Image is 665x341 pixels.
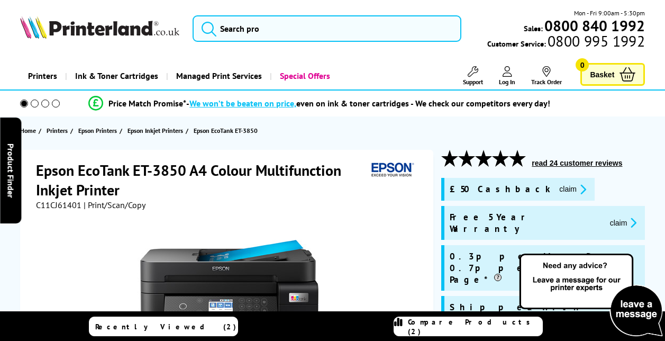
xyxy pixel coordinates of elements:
span: We won’t be beaten on price, [189,98,296,109]
span: Compare Products (2) [408,317,542,336]
a: Support [463,66,483,86]
a: Track Order [531,66,562,86]
a: Printers [20,62,65,89]
span: Epson Inkjet Printers [127,125,183,136]
button: read 24 customer reviews [529,158,625,168]
li: modal_Promise [5,94,634,113]
span: £50 Cashback [450,183,551,195]
span: 0.3p per Mono Page, 0.7p per Colour Page* [450,250,640,285]
span: Epson Printers [78,125,117,136]
img: Printerland Logo [20,16,179,39]
a: Basket 0 [580,63,645,86]
span: Customer Service: [487,36,645,49]
span: Ink & Toner Cartridges [75,62,158,89]
a: Managed Print Services [166,62,270,89]
span: | Print/Scan/Copy [84,200,145,210]
h1: Epson EcoTank ET-3850 A4 Colour Multifunction Inkjet Printer [36,160,368,200]
span: Sales: [524,23,543,33]
a: Printers [47,125,70,136]
span: Log In [499,78,515,86]
input: Search pro [193,15,461,42]
a: Compare Products (2) [394,317,543,336]
span: 0 [576,58,589,71]
span: Recently Viewed (2) [95,322,236,331]
a: 0800 840 1992 [543,21,645,31]
a: Epson Inkjet Printers [127,125,186,136]
button: promo-description [556,183,589,195]
span: C11CJ61401 [36,200,81,210]
span: Free 5 Year Warranty [450,211,601,235]
img: Open Live Chat window [517,252,665,339]
a: Recently Viewed (2) [89,317,238,336]
a: Ink & Toner Cartridges [65,62,166,89]
a: Epson Printers [78,125,120,136]
a: Epson EcoTank ET-3850 [194,125,260,136]
a: Log In [499,66,515,86]
span: 0800 995 1992 [546,36,645,46]
b: 0800 840 1992 [544,16,645,35]
button: promo-description [607,217,640,229]
span: Printers [47,125,68,136]
span: Basket [590,67,614,82]
span: Shipped with 14K Black & 5.2k CMY Inks* [450,301,606,336]
span: Home [20,125,36,136]
a: Printerland Logo [20,16,179,41]
span: Mon - Fri 9:00am - 5:30pm [574,8,645,18]
span: Price Match Promise* [108,98,186,109]
span: Product Finder [5,143,16,198]
img: Epson [367,160,416,180]
span: Support [463,78,483,86]
a: Home [20,125,39,136]
div: - even on ink & toner cartridges - We check our competitors every day! [186,98,550,109]
span: Epson EcoTank ET-3850 [194,125,258,136]
a: Special Offers [270,62,338,89]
